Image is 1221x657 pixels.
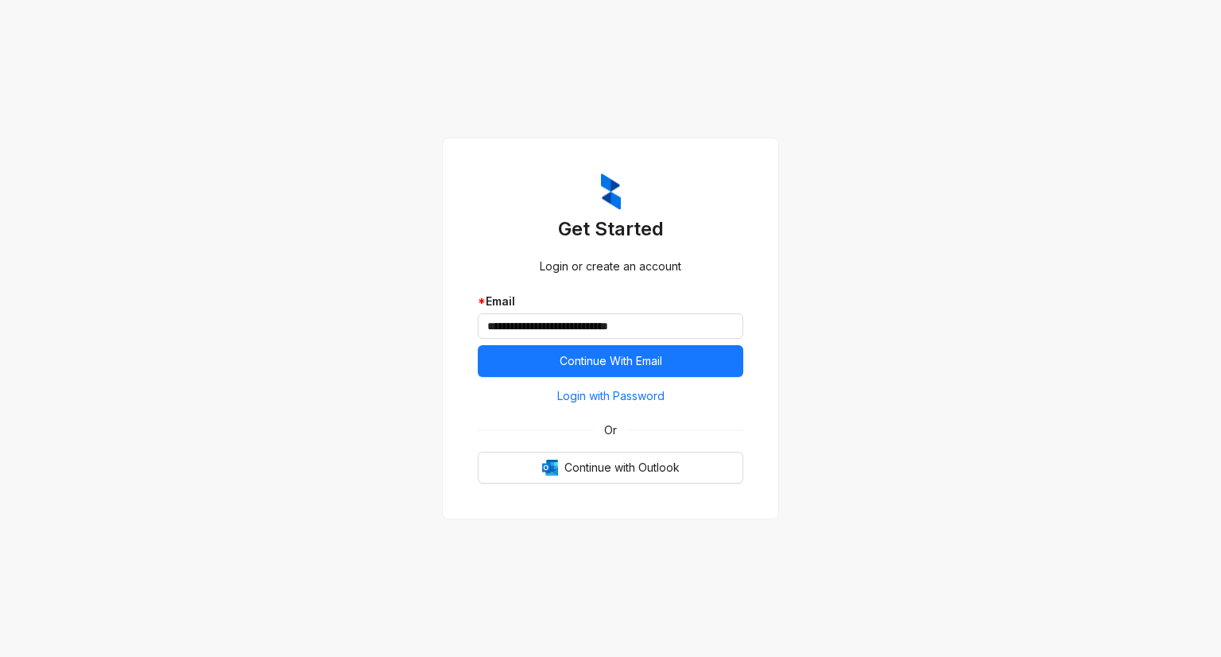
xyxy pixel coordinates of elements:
img: Outlook [542,460,558,476]
div: Login or create an account [478,258,743,275]
span: Or [593,422,628,439]
img: ZumaIcon [601,173,621,210]
button: Continue With Email [478,345,743,377]
h3: Get Started [478,216,743,242]
span: Continue With Email [560,352,662,370]
span: Continue with Outlook [564,459,680,476]
div: Email [478,293,743,310]
button: OutlookContinue with Outlook [478,452,743,484]
span: Login with Password [557,387,665,405]
button: Login with Password [478,383,743,409]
